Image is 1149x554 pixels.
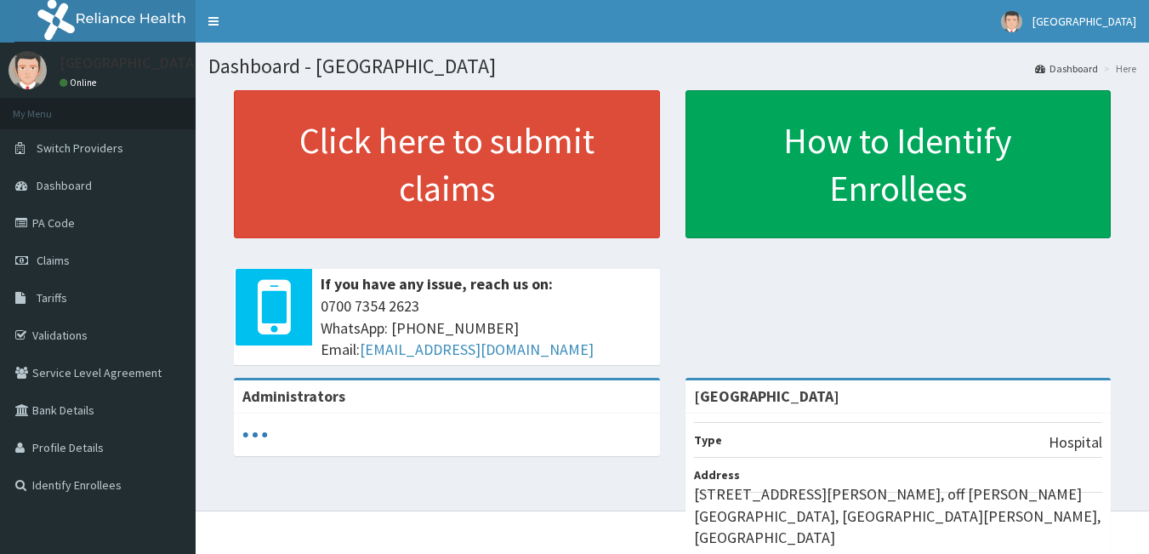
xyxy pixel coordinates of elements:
[321,274,553,294] b: If you have any issue, reach us on:
[37,253,70,268] span: Claims
[242,386,345,406] b: Administrators
[360,340,594,359] a: [EMAIL_ADDRESS][DOMAIN_NAME]
[242,422,268,448] svg: audio-loading
[321,295,651,361] span: 0700 7354 2623 WhatsApp: [PHONE_NUMBER] Email:
[37,290,67,306] span: Tariffs
[694,386,839,406] strong: [GEOGRAPHIC_DATA]
[694,432,722,448] b: Type
[685,90,1112,238] a: How to Identify Enrollees
[1100,61,1136,76] li: Here
[60,55,200,71] p: [GEOGRAPHIC_DATA]
[234,90,660,238] a: Click here to submit claims
[60,77,100,89] a: Online
[1049,431,1102,454] p: Hospital
[694,483,1103,549] p: [STREET_ADDRESS][PERSON_NAME], off [PERSON_NAME][GEOGRAPHIC_DATA], [GEOGRAPHIC_DATA][PERSON_NAME]...
[1032,14,1136,29] span: [GEOGRAPHIC_DATA]
[9,51,47,89] img: User Image
[37,140,123,156] span: Switch Providers
[37,178,92,193] span: Dashboard
[1035,61,1098,76] a: Dashboard
[1001,11,1022,32] img: User Image
[208,55,1136,77] h1: Dashboard - [GEOGRAPHIC_DATA]
[694,467,740,483] b: Address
